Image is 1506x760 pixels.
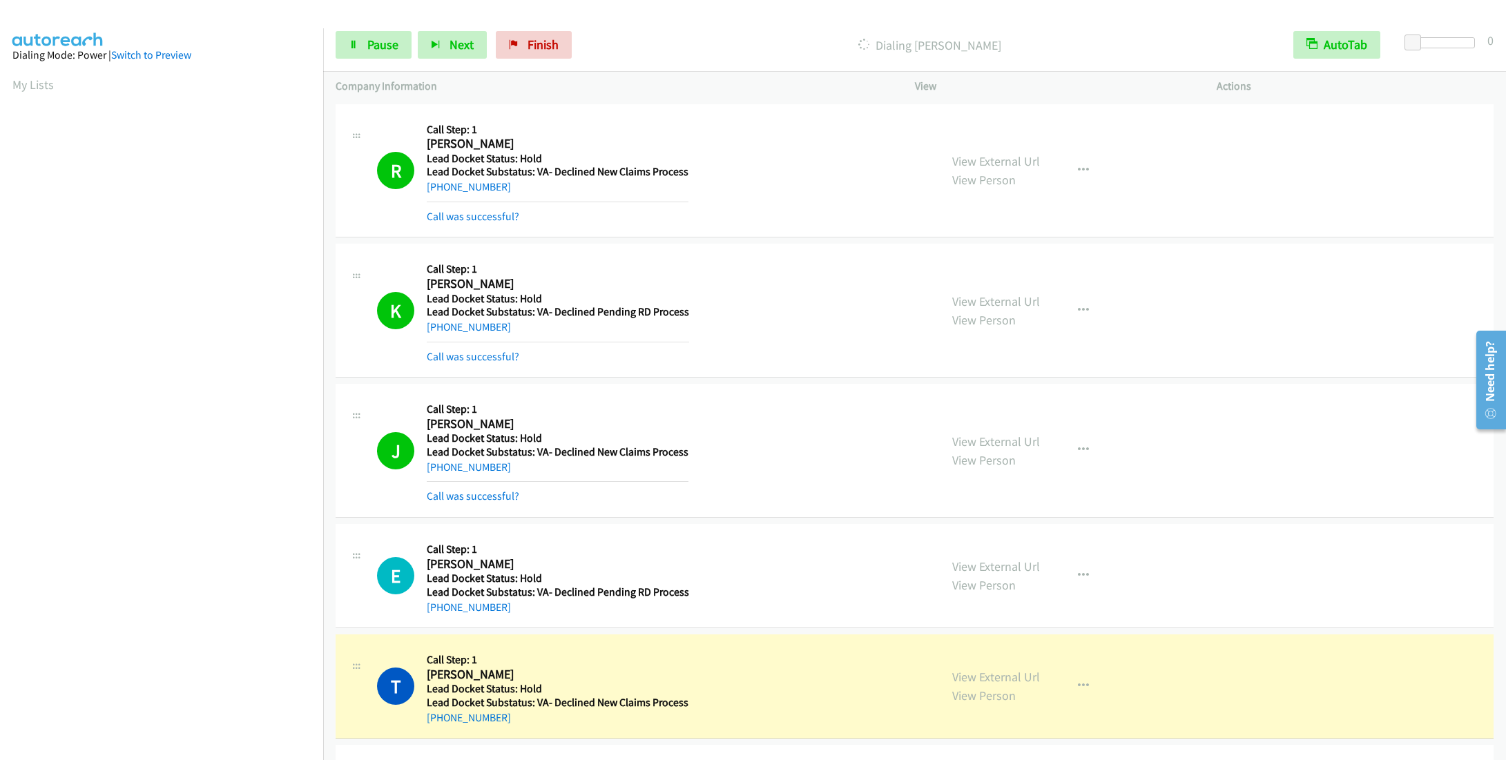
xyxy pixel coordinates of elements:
p: View [915,78,1192,95]
iframe: Resource Center [1466,325,1506,435]
h5: Lead Docket Status: Hold [427,152,688,166]
a: Call was successful? [427,210,519,223]
a: Pause [336,31,412,59]
h5: Lead Docket Substatus: VA- Declined New Claims Process [427,165,688,179]
h2: [PERSON_NAME] [427,276,684,292]
h1: E [377,557,414,594]
p: Actions [1217,78,1494,95]
h5: Call Step: 1 [427,123,688,137]
a: Finish [496,31,572,59]
h5: Lead Docket Status: Hold [427,431,688,445]
p: Company Information [336,78,890,95]
button: AutoTab [1293,31,1380,59]
h1: T [377,668,414,705]
a: View External Url [952,293,1040,309]
a: Call was successful? [427,350,519,363]
a: [PHONE_NUMBER] [427,320,511,333]
span: Next [450,37,474,52]
a: View External Url [952,153,1040,169]
h5: Lead Docket Substatus: VA- Declined New Claims Process [427,445,688,459]
a: View Person [952,688,1016,703]
h5: Lead Docket Status: Hold [427,292,689,306]
a: My Lists [12,77,54,92]
h5: Call Step: 1 [427,543,689,556]
h1: R [377,152,414,189]
h5: Lead Docket Status: Hold [427,682,688,696]
h5: Lead Docket Substatus: VA- Declined New Claims Process [427,696,688,710]
span: Finish [528,37,559,52]
a: Switch to Preview [111,48,191,61]
a: Call was successful? [427,489,519,503]
button: Next [418,31,487,59]
h2: [PERSON_NAME] [427,136,684,152]
a: View Person [952,452,1016,468]
div: 0 [1487,31,1494,50]
a: View External Url [952,669,1040,685]
a: View Person [952,312,1016,328]
h2: [PERSON_NAME] [427,667,684,683]
h5: Call Step: 1 [427,262,689,276]
div: Dialing Mode: Power | [12,47,311,64]
a: View Person [952,577,1016,593]
a: [PHONE_NUMBER] [427,180,511,193]
a: [PHONE_NUMBER] [427,601,511,614]
h5: Lead Docket Substatus: VA- Declined Pending RD Process [427,305,689,319]
h1: J [377,432,414,469]
h5: Lead Docket Status: Hold [427,572,689,585]
h2: [PERSON_NAME] [427,556,684,572]
h1: K [377,292,414,329]
a: [PHONE_NUMBER] [427,711,511,724]
div: The call is yet to be attempted [377,557,414,594]
h5: Call Step: 1 [427,653,688,667]
a: [PHONE_NUMBER] [427,460,511,474]
h2: [PERSON_NAME] [427,416,684,432]
p: Dialing [PERSON_NAME] [590,36,1268,55]
div: Delay between calls (in seconds) [1411,37,1475,48]
a: View External Url [952,433,1040,449]
a: View External Url [952,558,1040,574]
h5: Lead Docket Substatus: VA- Declined Pending RD Process [427,585,689,599]
h5: Call Step: 1 [427,402,688,416]
a: View Person [952,172,1016,188]
span: Pause [367,37,398,52]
